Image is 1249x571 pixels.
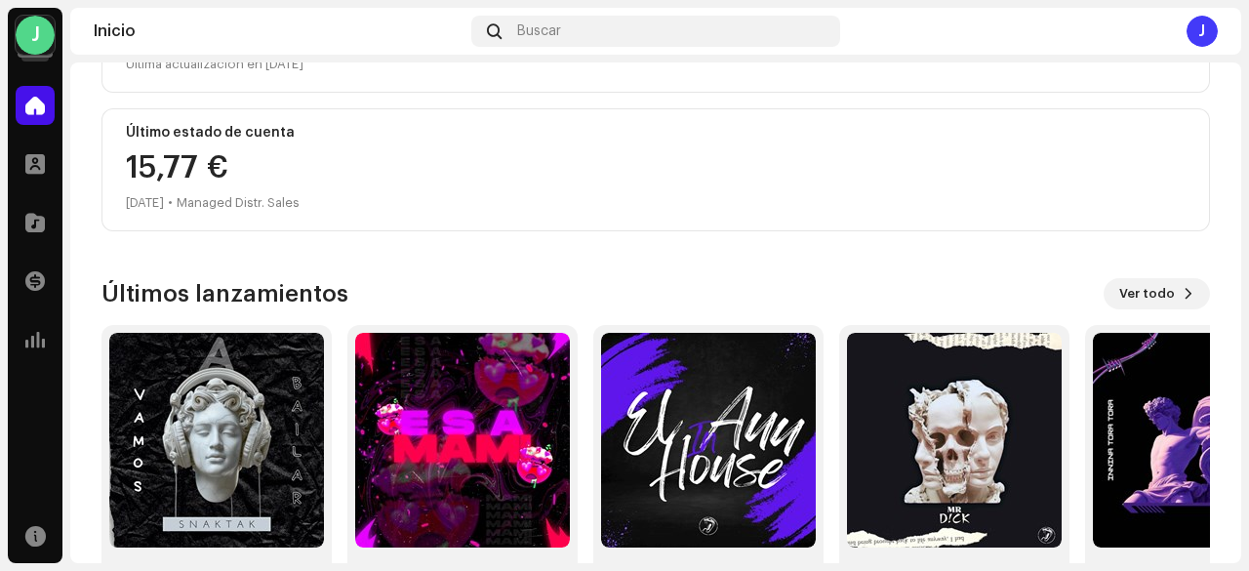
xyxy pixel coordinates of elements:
[94,23,463,39] div: Inicio
[101,278,348,309] h3: Últimos lanzamientos
[126,191,164,215] div: [DATE]
[1104,278,1210,309] button: Ver todo
[355,333,570,548] img: 7dca3f78-e86a-4bf5-a271-7dda14cd0570
[517,23,561,39] span: Buscar
[126,53,303,76] div: Última actualización en [DATE]
[101,108,1210,231] re-o-card-value: Último estado de cuenta
[1119,274,1175,313] span: Ver todo
[126,125,1186,141] div: Último estado de cuenta
[1187,16,1218,47] div: J
[109,333,324,548] img: b65ba169-8d54-462f-87ce-0df4979f78e6
[177,191,300,215] div: Managed Distr. Sales
[16,16,55,55] div: J
[168,191,173,215] div: •
[847,333,1062,548] img: 7829e3c4-805d-4c24-b965-cc8ce03722b8
[601,333,816,548] img: 1ab5031d-1dfe-4e7f-a9f1-d7501f63f027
